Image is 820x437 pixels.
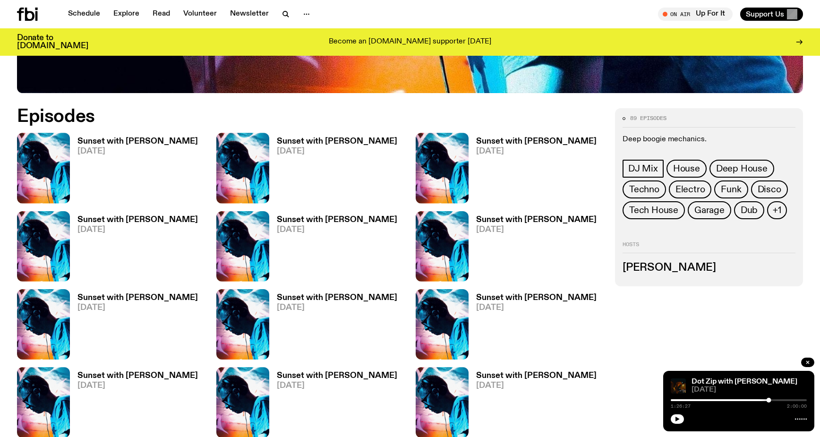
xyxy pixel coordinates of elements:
[716,163,768,174] span: Deep House
[476,147,597,155] span: [DATE]
[17,211,70,282] img: Simon Caldwell stands side on, looking downwards. He has headphones on. Behind him is a brightly ...
[669,180,712,198] a: Electro
[629,184,659,195] span: Techno
[767,201,787,219] button: +1
[630,116,666,121] span: 89 episodes
[476,137,597,146] h3: Sunset with [PERSON_NAME]
[673,163,700,174] span: House
[629,205,678,215] span: Tech House
[62,8,106,21] a: Schedule
[17,289,70,360] img: Simon Caldwell stands side on, looking downwards. He has headphones on. Behind him is a brightly ...
[277,226,397,234] span: [DATE]
[277,137,397,146] h3: Sunset with [PERSON_NAME]
[77,372,198,380] h3: Sunset with [PERSON_NAME]
[178,8,222,21] a: Volunteer
[692,386,807,394] span: [DATE]
[476,372,597,380] h3: Sunset with [PERSON_NAME]
[224,8,274,21] a: Newsletter
[277,372,397,380] h3: Sunset with [PERSON_NAME]
[476,382,597,390] span: [DATE]
[787,404,807,409] span: 2:00:00
[269,294,397,360] a: Sunset with [PERSON_NAME][DATE]
[721,184,741,195] span: Funk
[469,294,597,360] a: Sunset with [PERSON_NAME][DATE]
[714,180,748,198] a: Funk
[277,382,397,390] span: [DATE]
[277,147,397,155] span: [DATE]
[147,8,176,21] a: Read
[70,137,198,203] a: Sunset with [PERSON_NAME][DATE]
[108,8,145,21] a: Explore
[658,8,733,21] button: On AirUp For It
[692,378,797,386] a: Dot Zip with [PERSON_NAME]
[77,226,198,234] span: [DATE]
[751,180,788,198] a: Disco
[741,205,758,215] span: Dub
[469,137,597,203] a: Sunset with [PERSON_NAME][DATE]
[329,38,491,46] p: Become an [DOMAIN_NAME] supporter [DATE]
[17,108,537,125] h2: Episodes
[623,180,666,198] a: Techno
[623,160,664,178] a: DJ Mix
[269,137,397,203] a: Sunset with [PERSON_NAME][DATE]
[277,294,397,302] h3: Sunset with [PERSON_NAME]
[675,184,705,195] span: Electro
[734,201,764,219] a: Dub
[77,137,198,146] h3: Sunset with [PERSON_NAME]
[476,304,597,312] span: [DATE]
[740,8,803,21] button: Support Us
[269,216,397,282] a: Sunset with [PERSON_NAME][DATE]
[77,294,198,302] h3: Sunset with [PERSON_NAME]
[476,216,597,224] h3: Sunset with [PERSON_NAME]
[628,163,658,174] span: DJ Mix
[694,205,725,215] span: Garage
[709,160,774,178] a: Deep House
[623,201,685,219] a: Tech House
[17,34,88,50] h3: Donate to [DOMAIN_NAME]
[758,184,781,195] span: Disco
[416,211,469,282] img: Simon Caldwell stands side on, looking downwards. He has headphones on. Behind him is a brightly ...
[623,242,795,253] h2: Hosts
[70,216,198,282] a: Sunset with [PERSON_NAME][DATE]
[623,263,795,273] h3: [PERSON_NAME]
[688,201,731,219] a: Garage
[671,378,686,394] img: Johnny Lieu and Rydeen stand at DJ decks at Oxford Art Factory, the room is dark and low lit in o...
[216,211,269,282] img: Simon Caldwell stands side on, looking downwards. He has headphones on. Behind him is a brightly ...
[623,135,795,144] p: Deep boogie mechanics.
[17,133,70,203] img: Simon Caldwell stands side on, looking downwards. He has headphones on. Behind him is a brightly ...
[77,382,198,390] span: [DATE]
[216,133,269,203] img: Simon Caldwell stands side on, looking downwards. He has headphones on. Behind him is a brightly ...
[277,216,397,224] h3: Sunset with [PERSON_NAME]
[476,294,597,302] h3: Sunset with [PERSON_NAME]
[77,216,198,224] h3: Sunset with [PERSON_NAME]
[70,294,198,360] a: Sunset with [PERSON_NAME][DATE]
[416,133,469,203] img: Simon Caldwell stands side on, looking downwards. He has headphones on. Behind him is a brightly ...
[277,304,397,312] span: [DATE]
[416,289,469,360] img: Simon Caldwell stands side on, looking downwards. He has headphones on. Behind him is a brightly ...
[77,304,198,312] span: [DATE]
[469,216,597,282] a: Sunset with [PERSON_NAME][DATE]
[666,160,707,178] a: House
[77,147,198,155] span: [DATE]
[476,226,597,234] span: [DATE]
[216,289,269,360] img: Simon Caldwell stands side on, looking downwards. He has headphones on. Behind him is a brightly ...
[671,404,691,409] span: 1:26:27
[773,205,781,215] span: +1
[746,10,784,18] span: Support Us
